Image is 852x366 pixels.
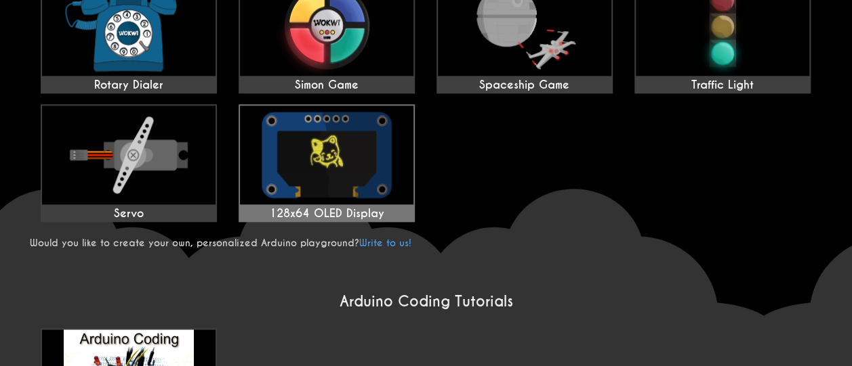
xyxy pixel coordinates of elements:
a: Write to us! [359,237,411,249]
h2: Arduino Coding Tutorials [30,292,823,311]
a: 128x64 OLED Display [239,104,415,222]
div: Spaceship Game [438,78,611,92]
img: Servo [42,106,216,204]
div: Traffic Light [636,78,809,92]
div: Simon Game [240,78,413,92]
img: 128x64 OLED Display [240,106,413,204]
div: Servo [42,207,216,221]
a: Servo [41,104,217,222]
div: 128x64 OLED Display [240,207,413,221]
p: Would you like to create your own, personalized Arduino playground? [30,237,823,249]
div: Rotary Dialer [42,78,216,92]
